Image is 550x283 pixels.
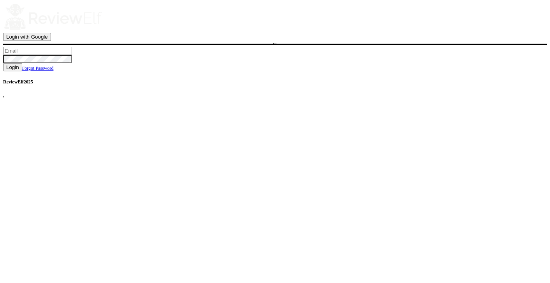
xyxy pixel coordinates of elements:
[3,78,547,86] h4: ReviewElf 2025
[22,65,54,71] a: Forgot Password
[273,41,277,46] span: or
[3,3,103,31] img: logo
[3,3,547,98] body: ,
[3,63,22,71] button: Login
[3,47,72,55] input: Email
[6,64,19,70] span: Login
[3,33,51,41] button: Login with Google
[6,34,48,40] span: Login with Google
